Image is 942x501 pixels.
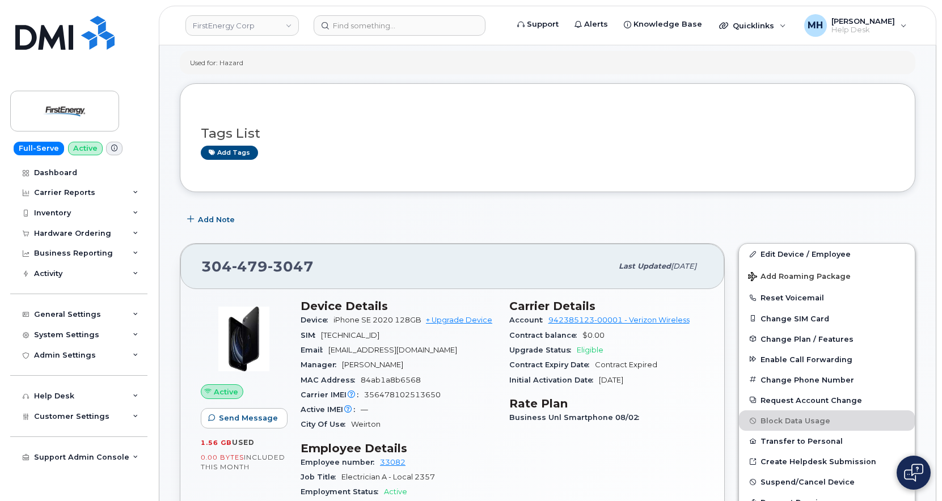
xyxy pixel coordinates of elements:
[201,453,285,472] span: included this month
[548,316,690,324] a: 942385123-00001 - Verizon Wireless
[584,19,608,30] span: Alerts
[739,370,915,390] button: Change Phone Number
[808,19,823,32] span: MH
[301,331,321,339] span: SIM
[328,346,457,354] span: [EMAIL_ADDRESS][DOMAIN_NAME]
[509,346,577,354] span: Upgrade Status
[180,209,244,230] button: Add Note
[671,262,696,270] span: [DATE]
[384,487,407,496] span: Active
[268,258,314,275] span: 3047
[333,316,421,324] span: iPhone SE 2020 128GB
[619,262,671,270] span: Last updated
[739,410,915,431] button: Block Data Usage
[380,458,405,466] a: 33082
[210,305,278,373] img: image20231002-3703462-2fle3a.jpeg
[232,438,255,447] span: used
[739,329,915,349] button: Change Plan / Features
[739,244,915,264] a: Edit Device / Employee
[509,376,599,384] span: Initial Activation Date
[595,360,657,369] span: Contract Expired
[748,272,851,283] span: Add Roaming Package
[201,258,314,275] span: 304
[739,390,915,410] button: Request Account Change
[301,441,496,455] h3: Employee Details
[301,405,361,414] span: Active IMEI
[301,299,496,313] h3: Device Details
[509,299,704,313] h3: Carrier Details
[761,334,854,343] span: Change Plan / Features
[201,439,232,447] span: 1.56 GB
[185,15,299,36] a: FirstEnergy Corp
[567,13,616,36] a: Alerts
[361,405,368,414] span: —
[301,316,333,324] span: Device
[321,331,379,339] span: [TECHNICAL_ID]
[314,15,485,36] input: Find something...
[509,360,595,369] span: Contract Expiry Date
[301,487,384,496] span: Employment Status
[301,420,351,428] span: City Of Use
[796,14,915,37] div: Melissa Hoye
[341,473,435,481] span: Electrician A - Local 2357
[301,376,361,384] span: MAC Address
[739,472,915,492] button: Suspend/Cancel Device
[301,458,380,466] span: Employee number
[761,478,855,486] span: Suspend/Cancel Device
[739,287,915,308] button: Reset Voicemail
[426,316,492,324] a: + Upgrade Device
[301,346,328,354] span: Email
[361,376,421,384] span: 84ab1a8b6568
[599,376,623,384] span: [DATE]
[582,331,605,339] span: $0.00
[761,355,852,363] span: Enable Call Forwarding
[301,473,341,481] span: Job Title
[301,360,342,369] span: Manager
[364,390,441,399] span: 356478102513650
[219,413,278,423] span: Send Message
[509,397,704,410] h3: Rate Plan
[214,387,238,397] span: Active
[831,26,895,35] span: Help Desk
[201,453,244,461] span: 0.00 Bytes
[739,308,915,329] button: Change SIM Card
[711,14,794,37] div: Quicklinks
[509,316,548,324] span: Account
[733,21,774,30] span: Quicklinks
[301,390,364,399] span: Carrier IMEI
[190,58,243,67] div: Used for: Hazard
[201,126,894,141] h3: Tags List
[509,413,645,422] span: Business Unl Smartphone 08/02
[232,258,268,275] span: 479
[739,431,915,451] button: Transfer to Personal
[342,360,403,369] span: [PERSON_NAME]
[904,464,923,482] img: Open chat
[577,346,603,354] span: Eligible
[739,349,915,370] button: Enable Call Forwarding
[527,19,559,30] span: Support
[831,16,895,26] span: [PERSON_NAME]
[739,264,915,287] button: Add Roaming Package
[739,451,915,472] a: Create Helpdesk Submission
[351,420,381,428] span: Weirton
[201,146,258,160] a: Add tags
[509,13,567,36] a: Support
[201,408,288,428] button: Send Message
[616,13,710,36] a: Knowledge Base
[509,331,582,339] span: Contract balance
[633,19,702,30] span: Knowledge Base
[198,214,235,225] span: Add Note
